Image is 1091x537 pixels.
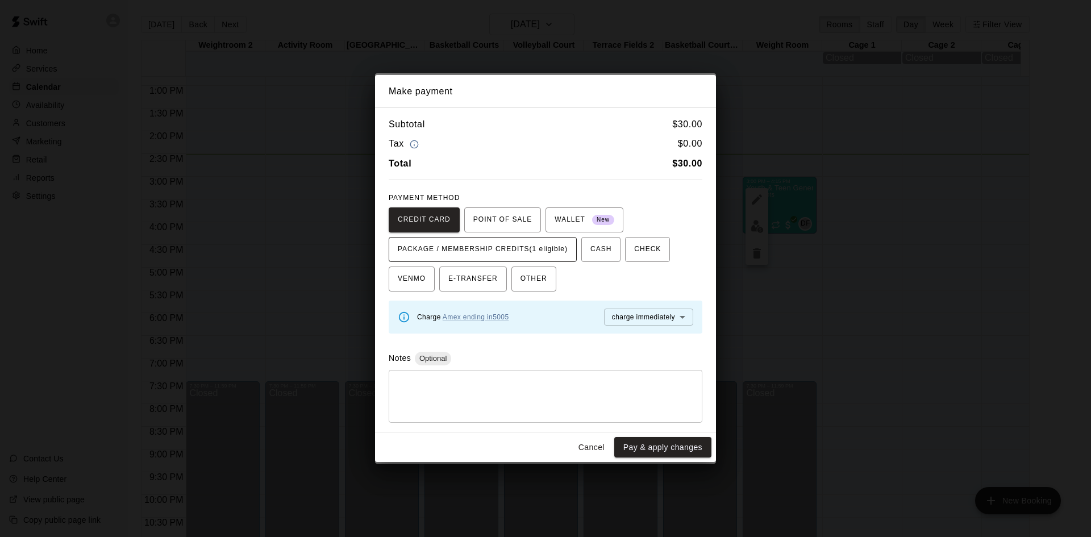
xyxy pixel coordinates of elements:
[634,240,661,259] span: CHECK
[398,240,568,259] span: PACKAGE / MEMBERSHIP CREDITS (1 eligible)
[389,136,422,152] h6: Tax
[443,313,509,321] a: Amex ending in 5005
[375,75,716,108] h2: Make payment
[590,240,611,259] span: CASH
[614,437,711,458] button: Pay & apply changes
[545,207,623,232] button: WALLET New
[389,353,411,363] label: Notes
[398,211,451,229] span: CREDIT CARD
[473,211,532,229] span: POINT OF SALE
[592,213,614,228] span: New
[389,194,460,202] span: PAYMENT METHOD
[555,211,614,229] span: WALLET
[511,267,556,292] button: OTHER
[389,267,435,292] button: VENMO
[672,159,702,168] b: $ 30.00
[678,136,702,152] h6: $ 0.00
[389,117,425,132] h6: Subtotal
[672,117,702,132] h6: $ 30.00
[464,207,541,232] button: POINT OF SALE
[389,159,411,168] b: Total
[520,270,547,288] span: OTHER
[417,313,509,321] span: Charge
[398,270,426,288] span: VENMO
[448,270,498,288] span: E-TRANSFER
[625,237,670,262] button: CHECK
[581,237,621,262] button: CASH
[389,207,460,232] button: CREDIT CARD
[573,437,610,458] button: Cancel
[439,267,507,292] button: E-TRANSFER
[389,237,577,262] button: PACKAGE / MEMBERSHIP CREDITS(1 eligible)
[415,354,451,363] span: Optional
[612,313,675,321] span: charge immediately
